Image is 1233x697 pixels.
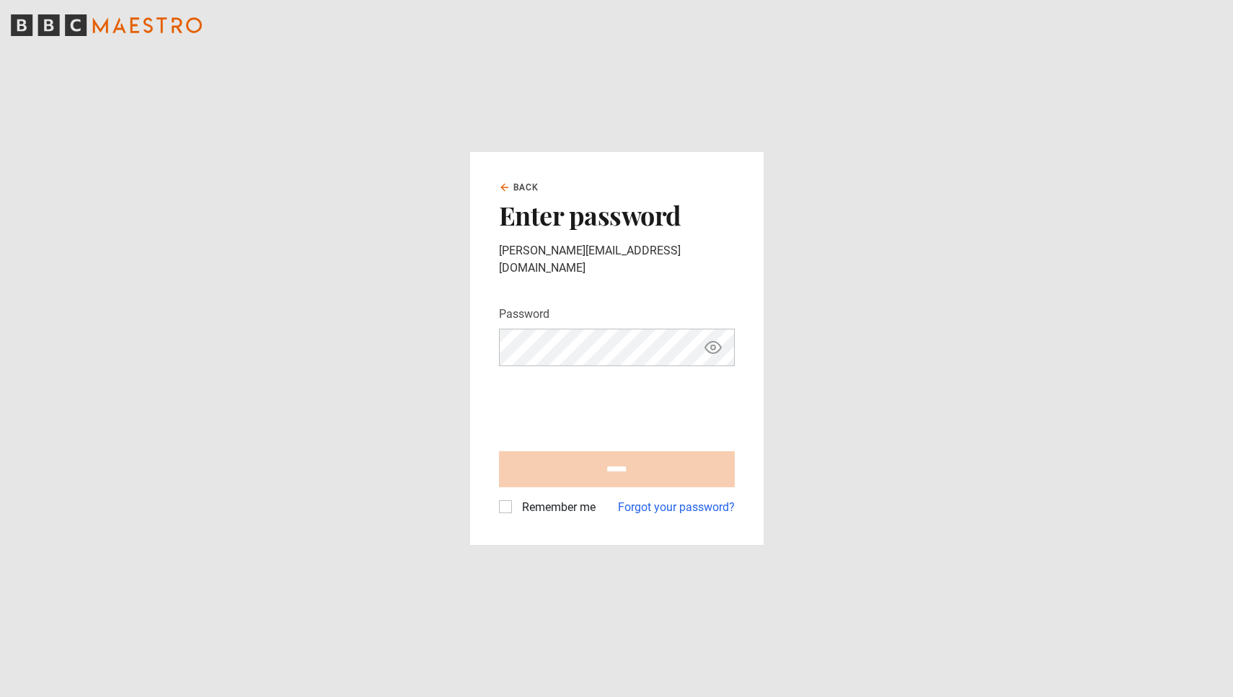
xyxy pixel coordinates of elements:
a: Forgot your password? [618,499,735,516]
svg: BBC Maestro [11,14,202,36]
iframe: reCAPTCHA [499,378,718,434]
h2: Enter password [499,200,735,230]
a: Back [499,181,539,194]
span: Back [513,181,539,194]
p: [PERSON_NAME][EMAIL_ADDRESS][DOMAIN_NAME] [499,242,735,277]
label: Password [499,306,549,323]
button: Show password [701,335,725,360]
label: Remember me [516,499,596,516]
